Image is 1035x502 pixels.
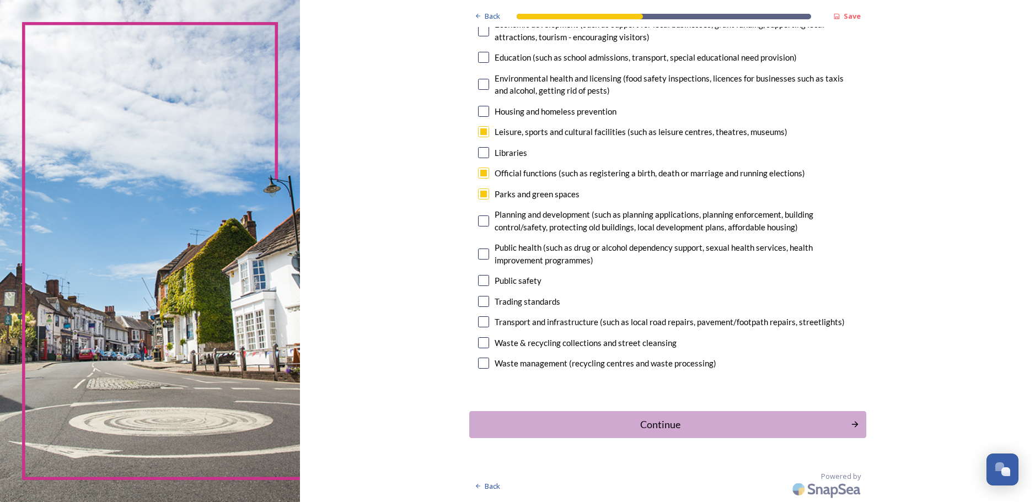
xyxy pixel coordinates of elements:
img: SnapSea Logo [789,476,866,502]
div: Continue [475,417,845,432]
div: Waste & recycling collections and street cleansing [495,337,677,349]
div: Education (such as school admissions, transport, special educational need provision) [495,51,797,64]
div: Parks and green spaces [495,188,580,201]
div: Transport and infrastructure (such as local road repairs, pavement/footpath repairs, streetlights) [495,316,845,328]
div: Leisure, sports and cultural facilities (such as leisure centres, theatres, museums) [495,126,787,138]
div: Environmental health and licensing (food safety inspections, licences for businesses such as taxi... [495,72,857,97]
span: Back [485,481,500,492]
span: Powered by [821,471,861,482]
strong: Save [844,11,861,21]
div: Public health (such as drug or alcohol dependency support, sexual health services, health improve... [495,241,857,266]
div: Planning and development (such as planning applications, planning enforcement, building control/s... [495,208,857,233]
button: Continue [469,411,866,438]
div: Trading standards [495,295,560,308]
div: Economic development (such as support for local businesses, grant funding, supporting local attra... [495,18,857,43]
div: Waste management (recycling centres and waste processing) [495,357,716,370]
span: Back [485,11,500,21]
button: Open Chat [986,454,1018,485]
div: Housing and homeless prevention [495,105,616,118]
div: Libraries [495,147,527,159]
div: Public safety [495,274,541,287]
div: Official functions (such as registering a birth, death or marriage and running elections) [495,167,805,180]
